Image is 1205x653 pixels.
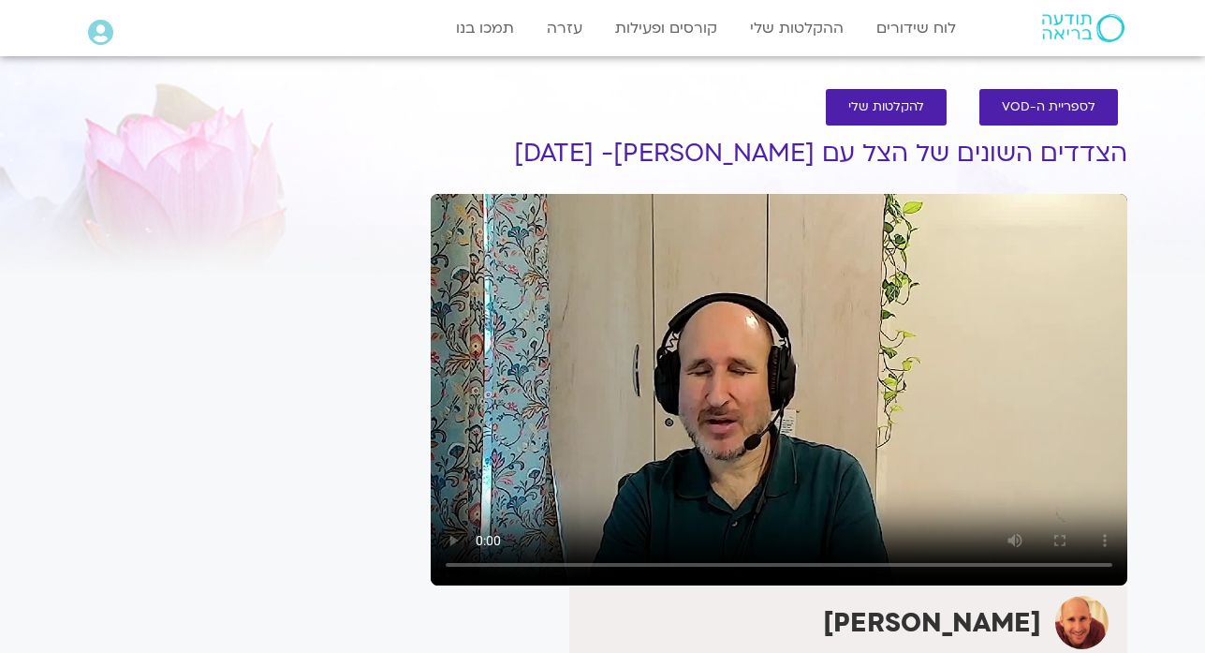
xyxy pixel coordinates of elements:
[537,10,592,46] a: עזרה
[848,100,924,114] span: להקלטות שלי
[867,10,965,46] a: לוח שידורים
[979,89,1118,126] a: לספריית ה-VOD
[431,140,1127,168] h1: הצדדים השונים של הצל עם [PERSON_NAME]- [DATE]
[1055,596,1109,649] img: ניר אסתרמן
[826,89,947,126] a: להקלטות שלי
[606,10,727,46] a: קורסים ופעילות
[1002,100,1095,114] span: לספריית ה-VOD
[741,10,853,46] a: ההקלטות שלי
[1042,14,1124,42] img: תודעה בריאה
[447,10,523,46] a: תמכו בנו
[823,605,1041,641] strong: [PERSON_NAME]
